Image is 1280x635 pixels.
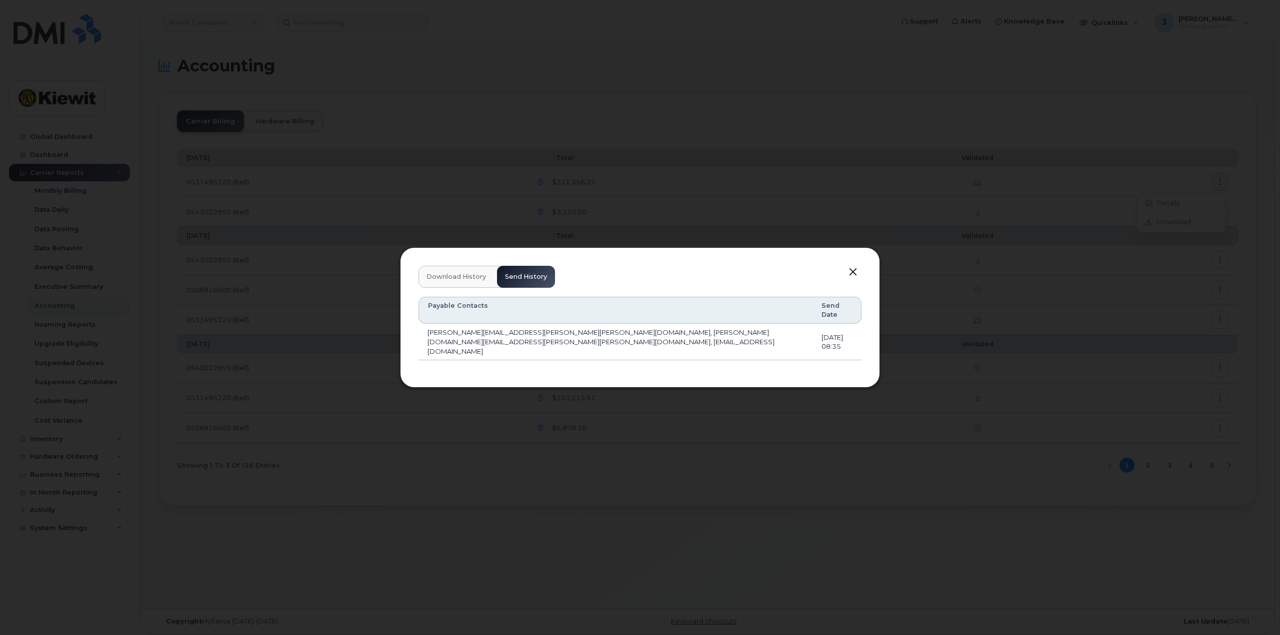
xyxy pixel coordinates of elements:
[418,324,812,360] td: [PERSON_NAME][EMAIL_ADDRESS][PERSON_NAME][PERSON_NAME][DOMAIN_NAME], [PERSON_NAME][DOMAIN_NAME][E...
[1236,592,1272,628] iframe: Messenger Launcher
[426,273,486,281] span: Download History
[812,297,861,324] th: Send Date
[812,324,861,360] td: [DATE] 08:35
[418,297,812,324] th: Payable Contacts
